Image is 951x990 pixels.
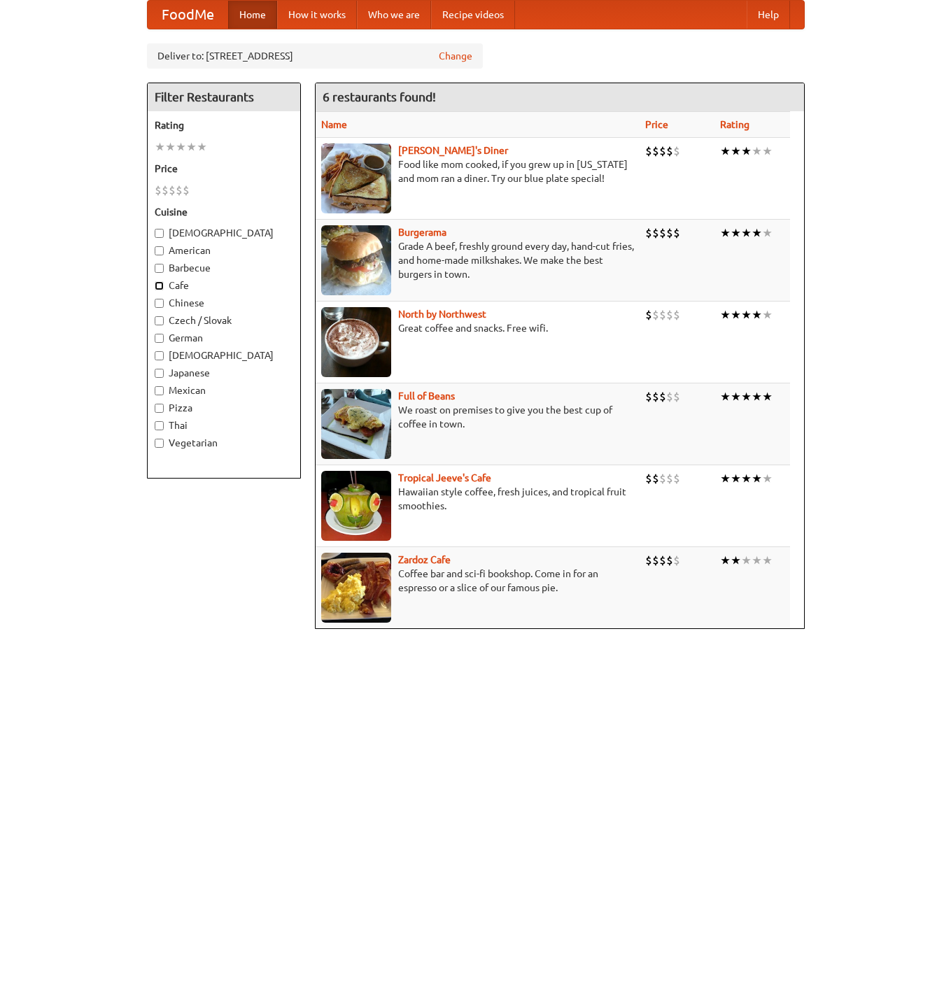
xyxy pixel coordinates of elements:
[720,471,731,486] li: ★
[666,389,673,404] li: $
[321,225,391,295] img: burgerama.jpg
[752,471,762,486] li: ★
[155,351,164,360] input: [DEMOGRAPHIC_DATA]
[398,554,451,565] a: Zardoz Cafe
[659,307,666,323] li: $
[741,225,752,241] li: ★
[197,139,207,155] li: ★
[321,157,634,185] p: Food like mom cooked, if you grew up in [US_STATE] and mom ran a diner. Try our blue plate special!
[731,143,741,159] li: ★
[652,307,659,323] li: $
[323,90,436,104] ng-pluralize: 6 restaurants found!
[321,307,391,377] img: north.jpg
[762,143,773,159] li: ★
[741,143,752,159] li: ★
[673,225,680,241] li: $
[720,119,749,130] a: Rating
[398,309,486,320] a: North by Northwest
[321,471,391,541] img: jeeves.jpg
[155,383,293,397] label: Mexican
[155,366,293,380] label: Japanese
[186,139,197,155] li: ★
[155,331,293,345] label: German
[321,389,391,459] img: beans.jpg
[731,307,741,323] li: ★
[645,225,652,241] li: $
[155,281,164,290] input: Cafe
[147,43,483,69] div: Deliver to: [STREET_ADDRESS]
[155,139,165,155] li: ★
[155,421,164,430] input: Thai
[645,307,652,323] li: $
[645,471,652,486] li: $
[439,49,472,63] a: Change
[155,439,164,448] input: Vegetarian
[666,143,673,159] li: $
[762,553,773,568] li: ★
[155,404,164,413] input: Pizza
[357,1,431,29] a: Who we are
[741,389,752,404] li: ★
[228,1,277,29] a: Home
[162,183,169,198] li: $
[155,418,293,432] label: Thai
[321,321,634,335] p: Great coffee and snacks. Free wifi.
[183,183,190,198] li: $
[155,401,293,415] label: Pizza
[666,471,673,486] li: $
[155,334,164,343] input: German
[176,183,183,198] li: $
[752,389,762,404] li: ★
[652,225,659,241] li: $
[277,1,357,29] a: How it works
[752,225,762,241] li: ★
[673,143,680,159] li: $
[720,389,731,404] li: ★
[155,299,164,308] input: Chinese
[720,553,731,568] li: ★
[720,143,731,159] li: ★
[155,316,164,325] input: Czech / Slovak
[321,119,347,130] a: Name
[666,553,673,568] li: $
[321,143,391,213] img: sallys.jpg
[652,553,659,568] li: $
[431,1,515,29] a: Recipe videos
[398,390,455,402] a: Full of Beans
[321,567,634,595] p: Coffee bar and sci-fi bookshop. Come in for an espresso or a slice of our famous pie.
[762,225,773,241] li: ★
[155,261,293,275] label: Barbecue
[731,389,741,404] li: ★
[155,229,164,238] input: [DEMOGRAPHIC_DATA]
[659,389,666,404] li: $
[155,436,293,450] label: Vegetarian
[155,243,293,257] label: American
[398,227,446,238] a: Burgerama
[155,386,164,395] input: Mexican
[731,553,741,568] li: ★
[752,553,762,568] li: ★
[762,471,773,486] li: ★
[155,205,293,219] h5: Cuisine
[398,472,491,483] a: Tropical Jeeve's Cafe
[321,553,391,623] img: zardoz.jpg
[673,471,680,486] li: $
[321,403,634,431] p: We roast on premises to give you the best cup of coffee in town.
[652,389,659,404] li: $
[731,225,741,241] li: ★
[398,145,508,156] b: [PERSON_NAME]'s Diner
[741,307,752,323] li: ★
[659,143,666,159] li: $
[741,471,752,486] li: ★
[752,307,762,323] li: ★
[155,118,293,132] h5: Rating
[652,143,659,159] li: $
[762,389,773,404] li: ★
[762,307,773,323] li: ★
[645,119,668,130] a: Price
[321,239,634,281] p: Grade A beef, freshly ground every day, hand-cut fries, and home-made milkshakes. We make the bes...
[155,183,162,198] li: $
[176,139,186,155] li: ★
